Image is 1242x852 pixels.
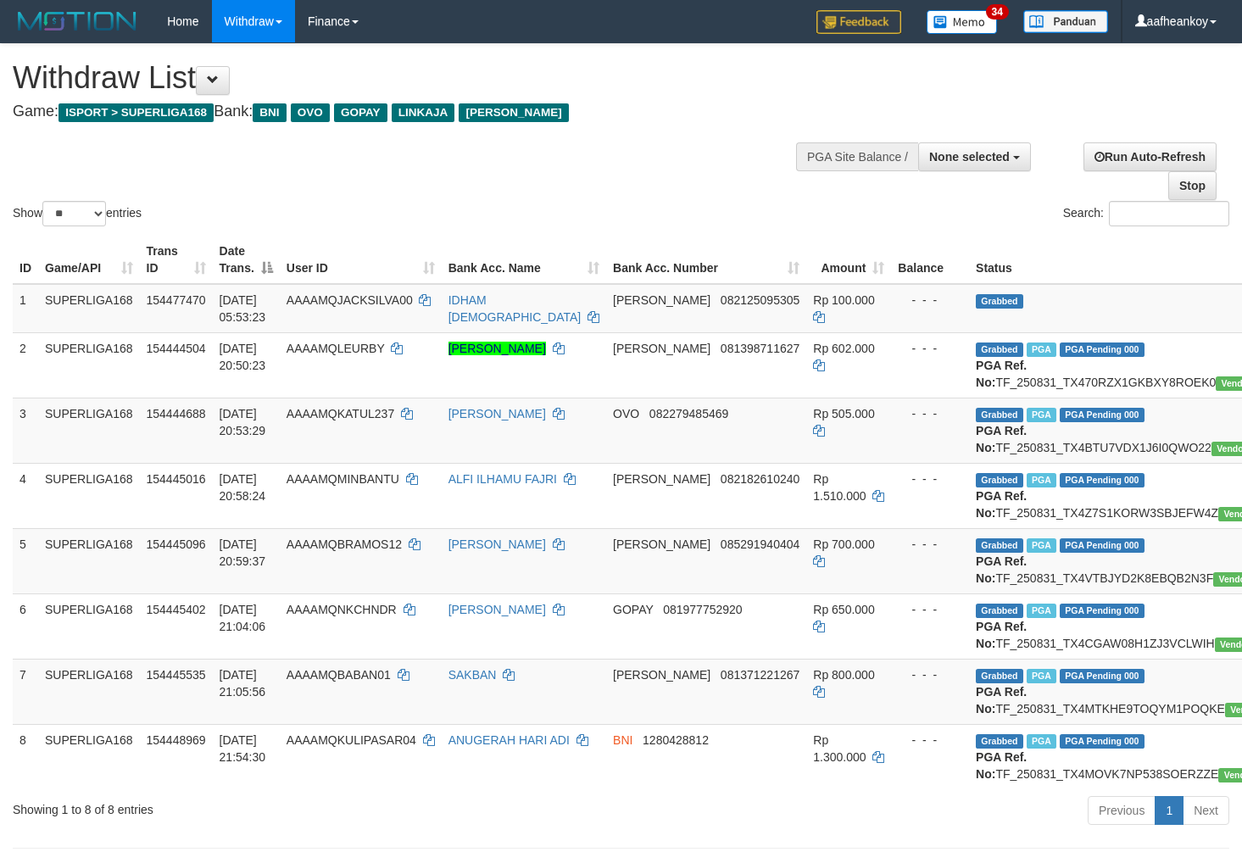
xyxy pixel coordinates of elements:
[42,201,106,226] select: Showentries
[721,342,799,355] span: Copy 081398711627 to clipboard
[1083,142,1217,171] a: Run Auto-Refresh
[13,528,38,593] td: 5
[898,471,962,487] div: - - -
[220,733,266,764] span: [DATE] 21:54:30
[392,103,455,122] span: LINKAJA
[448,537,546,551] a: [PERSON_NAME]
[1060,669,1145,683] span: PGA Pending
[1027,342,1056,357] span: Marked by aafounsreynich
[38,398,140,463] td: SUPERLIGA168
[13,8,142,34] img: MOTION_logo.png
[1027,669,1056,683] span: Marked by aafheankoy
[898,666,962,683] div: - - -
[721,668,799,682] span: Copy 081371221267 to clipboard
[147,472,206,486] span: 154445016
[898,340,962,357] div: - - -
[976,359,1027,389] b: PGA Ref. No:
[13,103,811,120] h4: Game: Bank:
[13,61,811,95] h1: Withdraw List
[287,472,399,486] span: AAAAMQMINBANTU
[147,342,206,355] span: 154444504
[1023,10,1108,33] img: panduan.png
[1183,796,1229,825] a: Next
[1027,473,1056,487] span: Marked by aafheankoy
[898,732,962,749] div: - - -
[291,103,330,122] span: OVO
[816,10,901,34] img: Feedback.jpg
[38,528,140,593] td: SUPERLIGA168
[220,407,266,437] span: [DATE] 20:53:29
[38,332,140,398] td: SUPERLIGA168
[13,201,142,226] label: Show entries
[1027,538,1056,553] span: Marked by aafheankoy
[213,236,280,284] th: Date Trans.: activate to sort column descending
[976,620,1027,650] b: PGA Ref. No:
[13,284,38,333] td: 1
[1027,408,1056,422] span: Marked by aafsoycanthlai
[918,142,1031,171] button: None selected
[721,537,799,551] span: Copy 085291940404 to clipboard
[898,292,962,309] div: - - -
[898,405,962,422] div: - - -
[813,342,874,355] span: Rp 602.000
[448,472,557,486] a: ALFI ILHAMU FAJRI
[140,236,213,284] th: Trans ID: activate to sort column ascending
[448,603,546,616] a: [PERSON_NAME]
[287,293,413,307] span: AAAAMQJACKSILVA00
[13,593,38,659] td: 6
[13,794,504,818] div: Showing 1 to 8 of 8 entries
[448,293,582,324] a: IDHAM [DEMOGRAPHIC_DATA]
[287,668,391,682] span: AAAAMQBABAN01
[220,293,266,324] span: [DATE] 05:53:23
[38,463,140,528] td: SUPERLIGA168
[898,536,962,553] div: - - -
[38,284,140,333] td: SUPERLIGA168
[1155,796,1184,825] a: 1
[287,342,385,355] span: AAAAMQLEURBY
[613,342,710,355] span: [PERSON_NAME]
[1088,796,1156,825] a: Previous
[38,236,140,284] th: Game/API: activate to sort column ascending
[448,733,570,747] a: ANUGERAH HARI ADI
[613,603,653,616] span: GOPAY
[448,407,546,420] a: [PERSON_NAME]
[976,750,1027,781] b: PGA Ref. No:
[613,293,710,307] span: [PERSON_NAME]
[1060,408,1145,422] span: PGA Pending
[448,668,497,682] a: SAKBAN
[891,236,969,284] th: Balance
[606,236,806,284] th: Bank Acc. Number: activate to sort column ascending
[976,294,1023,309] span: Grabbed
[796,142,918,171] div: PGA Site Balance /
[976,669,1023,683] span: Grabbed
[287,537,402,551] span: AAAAMQBRAMOS12
[253,103,286,122] span: BNI
[38,593,140,659] td: SUPERLIGA168
[806,236,891,284] th: Amount: activate to sort column ascending
[58,103,214,122] span: ISPORT > SUPERLIGA168
[1060,473,1145,487] span: PGA Pending
[13,398,38,463] td: 3
[220,537,266,568] span: [DATE] 20:59:37
[147,407,206,420] span: 154444688
[613,733,632,747] span: BNI
[459,103,568,122] span: [PERSON_NAME]
[1060,734,1145,749] span: PGA Pending
[976,538,1023,553] span: Grabbed
[1060,342,1145,357] span: PGA Pending
[976,734,1023,749] span: Grabbed
[976,424,1027,454] b: PGA Ref. No:
[929,150,1010,164] span: None selected
[976,342,1023,357] span: Grabbed
[976,408,1023,422] span: Grabbed
[147,603,206,616] span: 154445402
[976,685,1027,716] b: PGA Ref. No:
[280,236,442,284] th: User ID: activate to sort column ascending
[13,463,38,528] td: 4
[613,537,710,551] span: [PERSON_NAME]
[976,554,1027,585] b: PGA Ref. No:
[220,342,266,372] span: [DATE] 20:50:23
[1168,171,1217,200] a: Stop
[442,236,606,284] th: Bank Acc. Name: activate to sort column ascending
[813,733,866,764] span: Rp 1.300.000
